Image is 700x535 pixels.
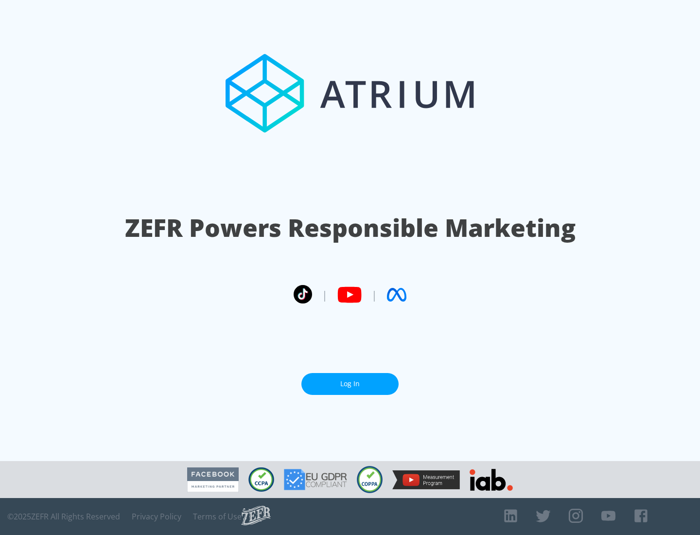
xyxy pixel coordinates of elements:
img: GDPR Compliant [284,469,347,490]
img: YouTube Measurement Program [392,470,460,489]
a: Terms of Use [193,512,242,521]
a: Privacy Policy [132,512,181,521]
img: CCPA Compliant [248,467,274,492]
img: Facebook Marketing Partner [187,467,239,492]
a: Log In [301,373,399,395]
span: © 2025 ZEFR All Rights Reserved [7,512,120,521]
span: | [322,287,328,302]
img: COPPA Compliant [357,466,383,493]
img: IAB [470,469,513,491]
span: | [371,287,377,302]
h1: ZEFR Powers Responsible Marketing [125,211,576,245]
